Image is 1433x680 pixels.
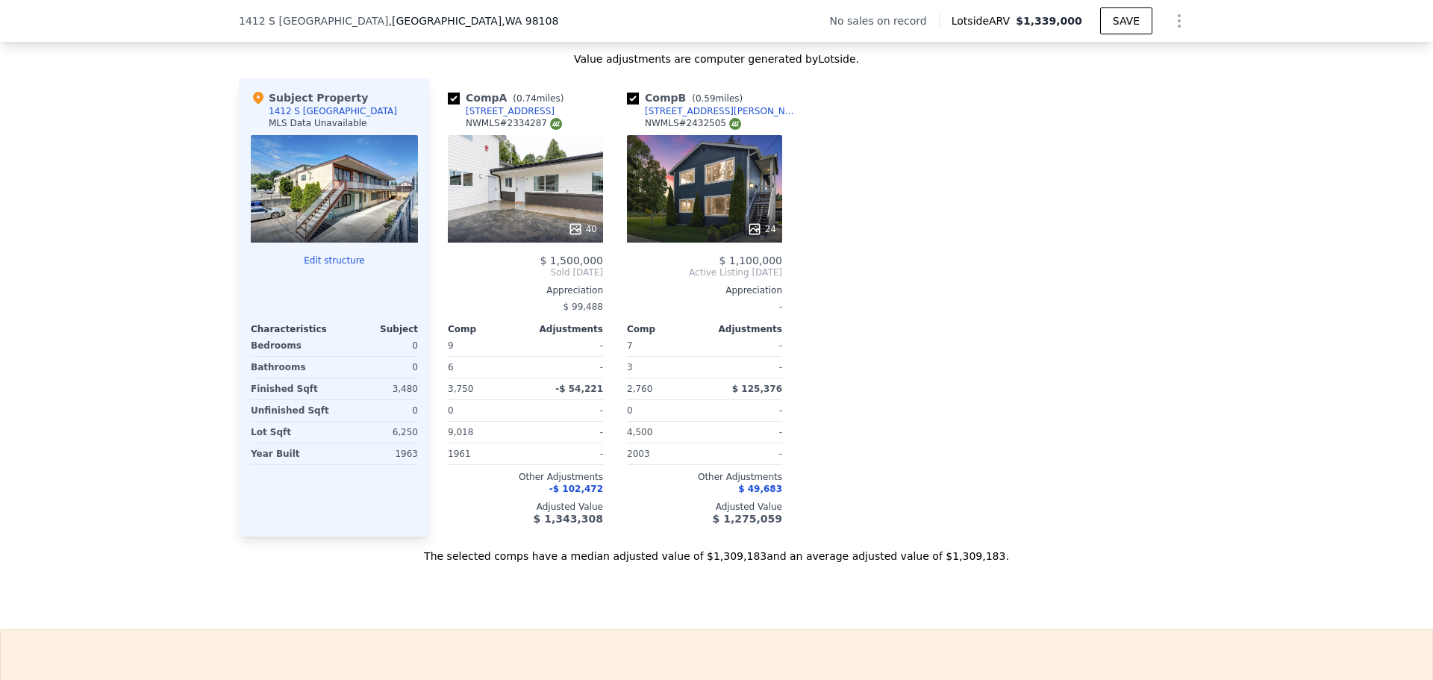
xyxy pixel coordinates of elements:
span: Active Listing [DATE] [627,266,782,278]
span: 0 [448,405,454,416]
button: Show Options [1164,6,1194,36]
span: $ 1,275,059 [713,513,782,525]
button: Edit structure [251,255,418,266]
div: 24 [747,222,776,237]
div: Comp A [448,90,569,105]
div: - [528,443,603,464]
div: 3,480 [337,378,418,399]
span: $ 125,376 [732,384,782,394]
div: Adjusted Value [627,501,782,513]
span: , [GEOGRAPHIC_DATA] [389,13,559,28]
div: - [708,422,782,443]
span: $ 1,343,308 [534,513,603,525]
div: 3 [627,357,702,378]
div: - [528,357,603,378]
div: 0 [337,400,418,421]
div: MLS Data Unavailable [269,117,367,129]
div: 0 [337,357,418,378]
div: 6 [448,357,522,378]
div: 1961 [448,443,522,464]
div: NWMLS # 2334287 [466,117,562,130]
div: Appreciation [448,284,603,296]
div: The selected comps have a median adjusted value of $1,309,183 and an average adjusted value of $1... [239,537,1194,564]
div: Bathrooms [251,357,331,378]
span: Lotside ARV [952,13,1016,28]
div: No sales on record [830,13,939,28]
div: Value adjustments are computer generated by Lotside . [239,52,1194,66]
div: - [627,296,782,317]
div: Subject [334,323,418,335]
div: 1963 [337,443,418,464]
span: $ 99,488 [563,302,603,312]
div: Finished Sqft [251,378,331,399]
span: 4,500 [627,427,652,437]
div: [STREET_ADDRESS][PERSON_NAME] [645,105,800,117]
div: 0 [337,335,418,356]
div: - [708,357,782,378]
div: Bedrooms [251,335,331,356]
div: 6,250 [337,422,418,443]
div: Adjustments [705,323,782,335]
div: Lot Sqft [251,422,331,443]
span: ( miles) [686,93,749,104]
span: $ 1,500,000 [540,255,603,266]
div: Adjustments [525,323,603,335]
img: NWMLS Logo [550,118,562,130]
div: Adjusted Value [448,501,603,513]
span: $1,339,000 [1016,15,1082,27]
span: ( miles) [507,93,569,104]
a: [STREET_ADDRESS][PERSON_NAME] [627,105,800,117]
span: 3,750 [448,384,473,394]
div: Characteristics [251,323,334,335]
a: [STREET_ADDRESS] [448,105,555,117]
span: 1412 S [GEOGRAPHIC_DATA] [239,13,389,28]
div: - [528,422,603,443]
span: Sold [DATE] [448,266,603,278]
div: Comp [448,323,525,335]
span: 9 [448,340,454,351]
div: - [708,443,782,464]
div: 2003 [627,443,702,464]
div: - [528,400,603,421]
div: Other Adjustments [627,471,782,483]
div: Unfinished Sqft [251,400,331,421]
div: Subject Property [251,90,368,105]
img: NWMLS Logo [729,118,741,130]
span: -$ 54,221 [555,384,603,394]
div: - [708,335,782,356]
div: Year Built [251,443,331,464]
button: SAVE [1100,7,1152,34]
span: 7 [627,340,633,351]
div: Other Adjustments [448,471,603,483]
span: 0 [627,405,633,416]
div: [STREET_ADDRESS] [466,105,555,117]
div: Appreciation [627,284,782,296]
div: NWMLS # 2432505 [645,117,741,130]
div: 40 [568,222,597,237]
span: -$ 102,472 [549,484,603,494]
div: Comp [627,323,705,335]
span: $ 49,683 [738,484,782,494]
span: , WA 98108 [502,15,558,27]
span: 9,018 [448,427,473,437]
span: $ 1,100,000 [719,255,782,266]
span: 2,760 [627,384,652,394]
span: 0.59 [696,93,716,104]
div: - [528,335,603,356]
div: 1412 S [GEOGRAPHIC_DATA] [269,105,397,117]
div: Comp B [627,90,749,105]
span: 0.74 [516,93,537,104]
div: - [708,400,782,421]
